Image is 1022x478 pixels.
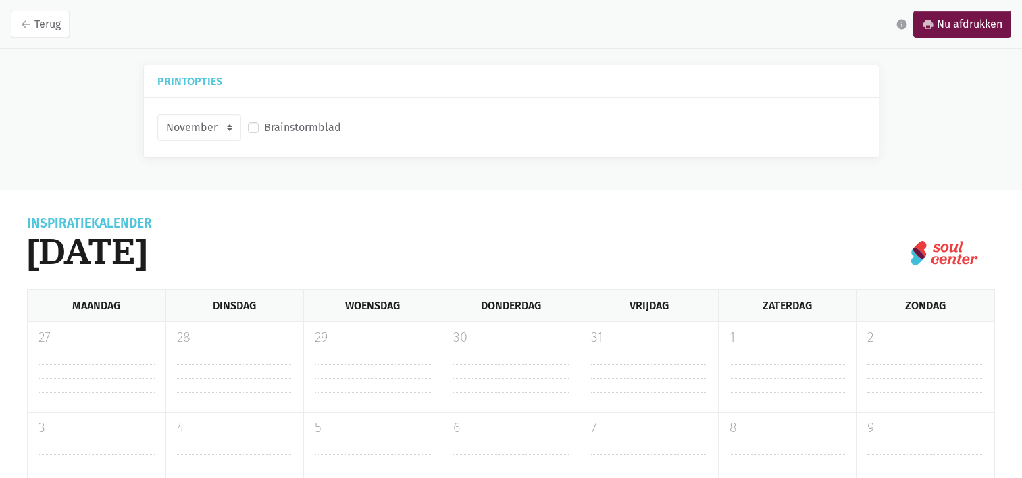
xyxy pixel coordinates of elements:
p: 31 [591,327,707,348]
p: 1 [730,327,846,348]
p: 29 [315,327,431,348]
div: Vrijdag [580,290,718,321]
p: 5 [315,418,431,438]
p: 4 [177,418,293,438]
div: Donderdag [442,290,580,321]
i: info [896,18,908,30]
p: 2 [867,327,983,348]
p: 7 [591,418,707,438]
p: 9 [867,418,983,438]
p: 6 [453,418,569,438]
div: Zaterdag [718,290,857,321]
p: 8 [730,418,846,438]
p: 30 [453,327,569,348]
div: Zondag [856,290,995,321]
a: printNu afdrukken [913,11,1011,38]
i: arrow_back [20,18,32,30]
div: Dinsdag [165,290,304,321]
label: Brainstormblad [264,119,341,136]
p: 28 [177,327,293,348]
a: arrow_backTerug [11,11,70,38]
h1: [DATE] [27,230,152,273]
p: 27 [39,327,155,348]
div: Maandag [27,290,165,321]
h5: Printopties [157,76,865,86]
i: print [922,18,934,30]
div: Woensdag [303,290,442,321]
p: 3 [39,418,155,438]
div: Inspiratiekalender [27,217,152,230]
